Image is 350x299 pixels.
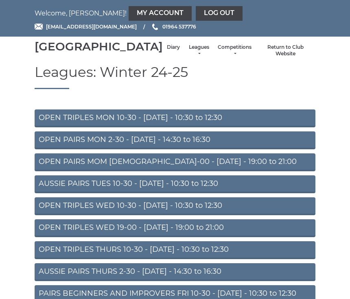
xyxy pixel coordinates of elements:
[188,44,210,57] a: Leagues
[35,23,137,31] a: Email [EMAIL_ADDRESS][DOMAIN_NAME]
[35,109,315,127] a: OPEN TRIPLES MON 10-30 - [DATE] - 10:30 to 12:30
[35,197,315,215] a: OPEN TRIPLES WED 10-30 - [DATE] - 10:30 to 12:30
[35,40,163,53] div: [GEOGRAPHIC_DATA]
[167,44,180,51] a: Diary
[35,175,315,193] a: AUSSIE PAIRS TUES 10-30 - [DATE] - 10:30 to 12:30
[152,24,158,30] img: Phone us
[162,24,196,30] span: 01964 537776
[151,23,196,31] a: Phone us 01964 537776
[35,6,315,21] nav: Welcome, [PERSON_NAME]!
[196,6,243,21] a: Log out
[35,263,315,281] a: AUSSIE PAIRS THURS 2-30 - [DATE] - 14:30 to 16:30
[35,153,315,171] a: OPEN PAIRS MOM [DEMOGRAPHIC_DATA]-00 - [DATE] - 19:00 to 21:00
[35,241,315,259] a: OPEN TRIPLES THURS 10-30 - [DATE] - 10:30 to 12:30
[35,24,43,30] img: Email
[129,6,192,21] a: My Account
[35,65,315,89] h1: Leagues: Winter 24-25
[35,131,315,149] a: OPEN PAIRS MON 2-30 - [DATE] - 14:30 to 16:30
[35,219,315,237] a: OPEN TRIPLES WED 19-00 - [DATE] - 19:00 to 21:00
[260,44,311,57] a: Return to Club Website
[218,44,252,57] a: Competitions
[46,24,137,30] span: [EMAIL_ADDRESS][DOMAIN_NAME]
